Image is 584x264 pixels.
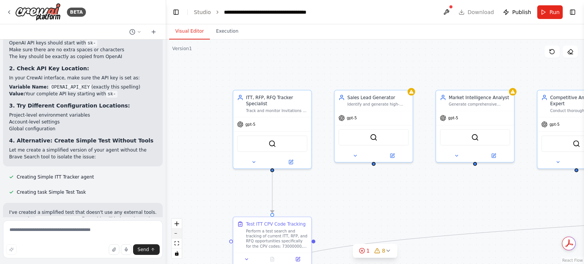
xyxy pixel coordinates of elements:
[287,255,309,263] button: Open in side panel
[9,53,157,60] li: The key should be exactly as copied from OpenAI
[233,90,312,169] div: ITT, RFP, RFQ Tracker SpecialistTrack and monitor Invitations to Tender (ITT), Request for Propos...
[9,147,157,160] p: Let me create a simplified version of your agent without the Brave Search tool to isolate the issue:
[245,122,255,127] span: gpt-5
[476,152,511,160] button: Open in side panel
[573,140,580,147] img: BraveSearchTool
[9,84,48,90] strong: Variable Name:
[382,247,386,255] span: 8
[435,90,514,163] div: Market Intelligence AnalystGenerate comprehensive market intelligence reports about {market_secto...
[448,115,459,120] span: gpt-5
[348,102,409,107] div: Identify and generate high-quality sales leads for {product_name} in the {target_market} market, ...
[86,40,97,47] code: sk-
[259,255,286,263] button: No output available
[9,46,157,53] li: Make sure there are no extra spaces or characters
[17,174,94,180] span: Creating Simple ITT Tracker agent
[471,134,479,141] img: BraveSearchTool
[9,65,89,71] strong: 2. Check API Key Location:
[148,27,160,36] button: Start a new chat
[537,5,563,19] button: Run
[172,219,182,258] div: React Flow controls
[172,46,192,52] div: Version 1
[9,209,157,229] p: I've created a simplified test that doesn't use any external tools. Try running first - this will...
[9,112,157,119] li: Project-level environment variables
[549,122,560,127] span: gpt-5
[334,90,413,163] div: Sales Lead GeneratorIdentify and generate high-quality sales leads for {product_name} in the {tar...
[549,8,560,16] span: Run
[50,84,91,91] code: OPENAI_API_KEY
[9,74,157,81] p: In your CrewAI interface, make sure the API key is set as:
[172,239,182,248] button: fit view
[449,94,510,101] div: Market Intelligence Analyst
[194,8,309,16] nav: breadcrumb
[67,8,86,17] div: BETA
[9,103,130,109] strong: 3. Try Different Configuration Locations:
[512,8,531,16] span: Publish
[15,3,61,21] img: Logo
[246,229,308,249] div: Perform a test search and tracking of current ITT, RFP, and RFQ opportunities specifically for th...
[9,138,154,144] strong: 4. Alternative: Create Simple Test Without Tools
[367,247,370,255] span: 1
[348,94,409,101] div: Sales Lead Generator
[106,91,117,98] code: sk-
[172,229,182,239] button: zoom out
[169,24,210,40] button: Visual Editor
[9,90,157,97] li: Your complete API key starting with
[374,152,410,160] button: Open in side panel
[6,244,17,255] button: Improve this prompt
[500,5,534,19] button: Publish
[109,244,119,255] button: Upload files
[370,134,378,141] img: BraveSearchTool
[210,24,244,40] button: Execution
[353,244,398,258] button: 18
[347,115,357,120] span: gpt-5
[273,158,309,166] button: Open in side panel
[246,94,308,107] div: ITT, RFP, RFQ Tracker Specialist
[9,40,157,46] li: OpenAI API keys should start with
[562,258,583,262] a: React Flow attribution
[9,125,157,132] li: Global configuration
[172,219,182,229] button: zoom in
[268,140,276,147] img: BraveSearchTool
[9,84,157,90] li: (exactly this spelling)
[133,244,160,255] button: Send
[126,27,144,36] button: Switch to previous chat
[9,91,25,96] strong: Value:
[35,216,82,223] code: Simple Test Task
[269,165,276,213] g: Edge from e1d34bcf-7049-40a7-ab15-11fa0974cea8 to 5b020c09-0edf-4b4a-84f7-3a03de897d5e
[567,7,578,17] button: Show right sidebar
[17,189,86,195] span: Creating task Simple Test Task
[172,248,182,258] button: toggle interactivity
[246,221,306,228] div: Test ITT CPV Code Tracking
[449,102,510,107] div: Generate comprehensive market intelligence reports about {market_sector}, including market size, ...
[9,119,157,125] li: Account-level settings
[121,244,132,255] button: Click to speak your automation idea
[138,247,149,253] span: Send
[171,7,181,17] button: Hide left sidebar
[246,108,308,113] div: Track and monitor Invitations to Tender (ITT), Request for Proposals (RFP), and Request for Quota...
[194,9,211,15] a: Studio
